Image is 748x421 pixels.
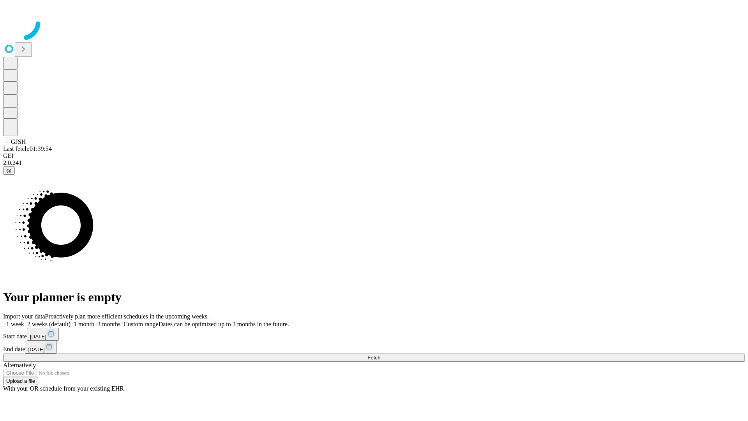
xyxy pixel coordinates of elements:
[6,321,24,327] span: 1 week
[27,328,59,341] button: [DATE]
[3,313,45,320] span: Import your data
[6,168,12,173] span: @
[3,166,15,175] button: @
[123,321,158,327] span: Custom range
[3,385,124,392] span: With your OR schedule from your existing EHR
[30,334,46,340] span: [DATE]
[11,138,26,145] span: GJSH
[3,159,745,166] div: 2.0.241
[3,377,38,385] button: Upload a file
[25,341,57,354] button: [DATE]
[3,341,745,354] div: End date
[28,347,44,352] span: [DATE]
[3,152,745,159] div: GEI
[3,145,52,152] span: Last fetch: 01:39:54
[3,328,745,341] div: Start date
[159,321,289,327] span: Dates can be optimized up to 3 months in the future.
[97,321,120,327] span: 3 months
[367,355,380,361] span: Fetch
[3,290,745,304] h1: Your planner is empty
[74,321,94,327] span: 1 month
[3,362,36,368] span: Alternatively
[45,313,209,320] span: Proactively plan more efficient schedules in the upcoming weeks.
[27,321,71,327] span: 2 weeks (default)
[3,354,745,362] button: Fetch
